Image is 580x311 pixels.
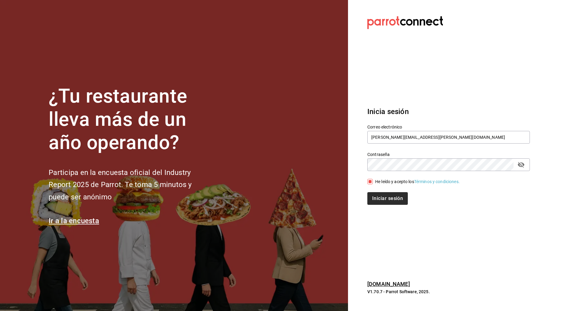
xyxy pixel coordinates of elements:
[367,106,530,117] h3: Inicia sesión
[367,152,530,157] label: Contraseña
[414,179,460,184] a: Términos y condiciones.
[367,289,530,295] p: V1.70.7 - Parrot Software, 2025.
[516,160,526,170] button: passwordField
[49,217,99,225] a: Ir a la encuesta
[49,167,212,203] h2: Participa en la encuesta oficial del Industry Report 2025 de Parrot. Te toma 5 minutos y puede se...
[367,125,530,129] label: Correo electrónico
[375,179,460,185] div: He leído y acepto los
[367,192,408,205] button: Iniciar sesión
[367,131,530,144] input: Ingresa tu correo electrónico
[367,281,410,287] a: [DOMAIN_NAME]
[49,85,212,154] h1: ¿Tu restaurante lleva más de un año operando?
